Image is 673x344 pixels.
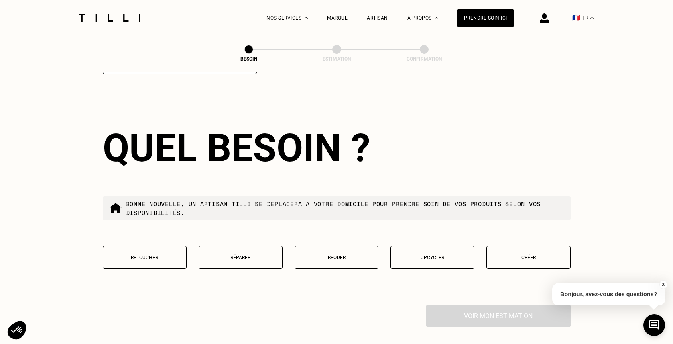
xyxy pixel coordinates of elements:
[299,255,374,260] p: Broder
[552,283,665,305] p: Bonjour, avez-vous des questions?
[457,9,514,27] a: Prendre soin ici
[435,17,438,19] img: Menu déroulant à propos
[327,15,348,21] a: Marque
[109,202,122,215] img: commande à domicile
[367,15,388,21] a: Artisan
[126,199,564,217] p: Bonne nouvelle, un artisan tilli se déplacera à votre domicile pour prendre soin de vos produits ...
[395,255,470,260] p: Upcycler
[659,280,667,289] button: X
[199,246,283,269] button: Réparer
[103,125,571,170] div: Quel besoin ?
[540,13,549,23] img: icône connexion
[107,255,182,260] p: Retoucher
[76,14,143,22] img: Logo du service de couturière Tilli
[390,246,474,269] button: Upcycler
[305,17,308,19] img: Menu déroulant
[491,255,566,260] p: Créer
[203,255,278,260] p: Réparer
[590,17,594,19] img: menu déroulant
[209,56,289,62] div: Besoin
[572,14,580,22] span: 🇫🇷
[103,246,187,269] button: Retoucher
[297,56,377,62] div: Estimation
[295,246,378,269] button: Broder
[486,246,570,269] button: Créer
[384,56,464,62] div: Confirmation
